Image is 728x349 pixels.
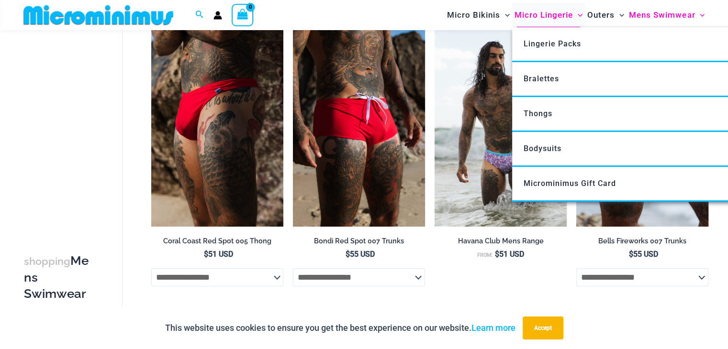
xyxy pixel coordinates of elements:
a: Bells Fireworks 007 Trunks 07Bells Fireworks 007 Trunks 04Bells Fireworks 007 Trunks 04 [435,29,567,227]
span: $ [629,250,633,259]
span: Outers [587,3,615,27]
bdi: 51 USD [495,250,524,259]
span: Lingerie Packs [524,39,581,48]
a: Micro BikinisMenu ToggleMenu Toggle [445,3,512,27]
a: Micro LingerieMenu ToggleMenu Toggle [512,3,585,27]
a: Search icon link [195,9,204,21]
img: MM SHOP LOGO FLAT [20,4,177,26]
a: Havana Club Mens Range [435,237,567,249]
iframe: TrustedSite Certified [24,32,110,223]
h2: Bondi Red Spot 007 Trunks [293,237,425,246]
h3: Mens Swimwear [24,253,89,302]
a: Account icon link [213,11,222,20]
bdi: 55 USD [629,250,658,259]
span: Menu Toggle [500,3,510,27]
a: Bondi Red Spot 007 Trunks 03Bondi Red Spot 007 Trunks 05Bondi Red Spot 007 Trunks 05 [293,29,425,227]
span: Menu Toggle [573,3,582,27]
a: Bells Fireworks 007 Trunks [576,237,708,249]
span: Micro Bikinis [447,3,500,27]
p: This website uses cookies to ensure you get the best experience on our website. [165,321,515,335]
span: Menu Toggle [695,3,705,27]
bdi: 51 USD [204,250,233,259]
span: Menu Toggle [615,3,624,27]
bdi: 55 USD [346,250,375,259]
img: Bells Fireworks 007 Trunks 07 [435,29,567,227]
span: $ [346,250,350,259]
img: Coral Coast Red Spot 005 Thong 11 [151,29,283,227]
span: $ [204,250,208,259]
span: $ [495,250,499,259]
span: shopping [24,255,70,267]
span: Mens Swimwear [629,3,695,27]
a: Coral Coast Red Spot 005 Thong 11Coral Coast Red Spot 005 Thong 12Coral Coast Red Spot 005 Thong 12 [151,29,283,227]
span: From: [477,252,493,258]
nav: Site Navigation [443,1,709,29]
span: Bralettes [524,74,559,83]
h2: Bells Fireworks 007 Trunks [576,237,708,246]
h2: Havana Club Mens Range [435,237,567,246]
a: View Shopping Cart, empty [232,4,254,26]
span: Microminimus Gift Card [524,179,616,188]
button: Accept [523,316,563,339]
a: OutersMenu ToggleMenu Toggle [585,3,627,27]
span: Micro Lingerie [515,3,573,27]
a: Learn more [471,323,515,333]
h2: Coral Coast Red Spot 005 Thong [151,237,283,246]
img: Bondi Red Spot 007 Trunks 03 [293,29,425,227]
span: Thongs [524,109,552,118]
span: Bodysuits [524,144,561,153]
a: Bondi Red Spot 007 Trunks [293,237,425,249]
a: Mens SwimwearMenu ToggleMenu Toggle [627,3,707,27]
a: Coral Coast Red Spot 005 Thong [151,237,283,249]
